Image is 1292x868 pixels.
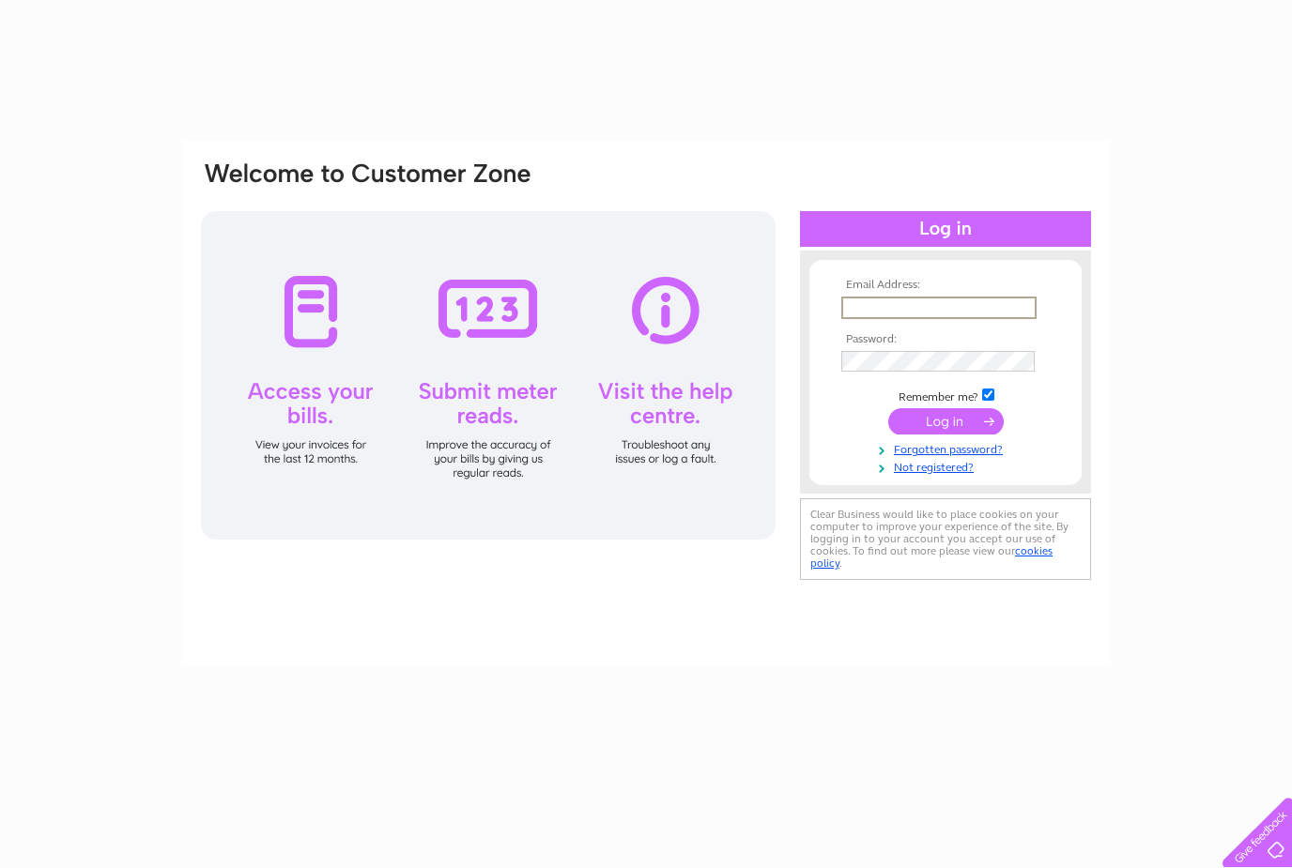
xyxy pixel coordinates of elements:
[841,457,1054,475] a: Not registered?
[810,544,1053,570] a: cookies policy
[837,386,1054,404] td: Remember me?
[800,498,1091,580] div: Clear Business would like to place cookies on your computer to improve your experience of the sit...
[837,333,1054,346] th: Password:
[841,439,1054,457] a: Forgotten password?
[837,279,1054,292] th: Email Address:
[888,408,1004,434] input: Submit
